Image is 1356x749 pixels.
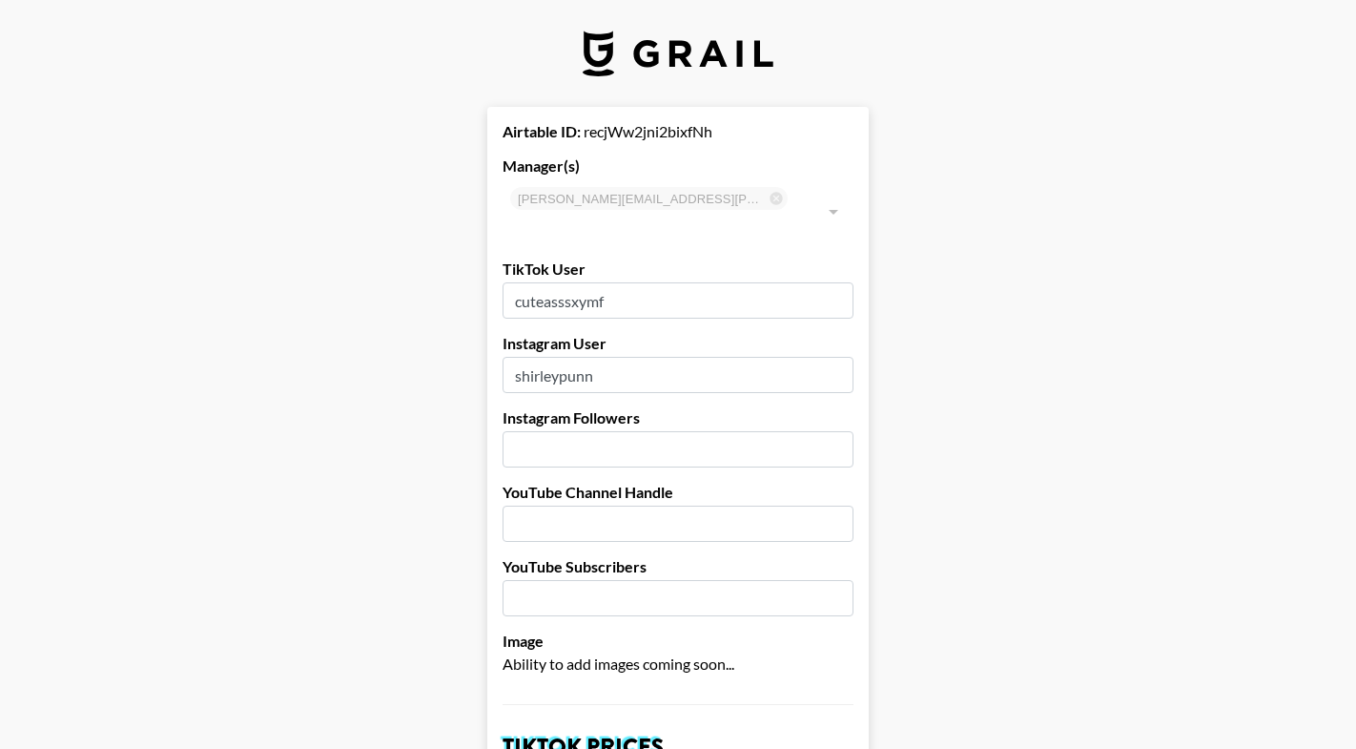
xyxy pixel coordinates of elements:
div: recjWw2jni2bixfNh [503,122,853,141]
label: YouTube Channel Handle [503,483,853,502]
label: Instagram Followers [503,408,853,427]
label: Image [503,632,853,651]
img: Grail Talent Logo [583,31,773,76]
label: Instagram User [503,334,853,353]
label: TikTok User [503,260,853,279]
span: Ability to add images coming soon... [503,655,734,673]
strong: Airtable ID: [503,122,581,140]
label: Manager(s) [503,156,853,176]
label: YouTube Subscribers [503,557,853,576]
